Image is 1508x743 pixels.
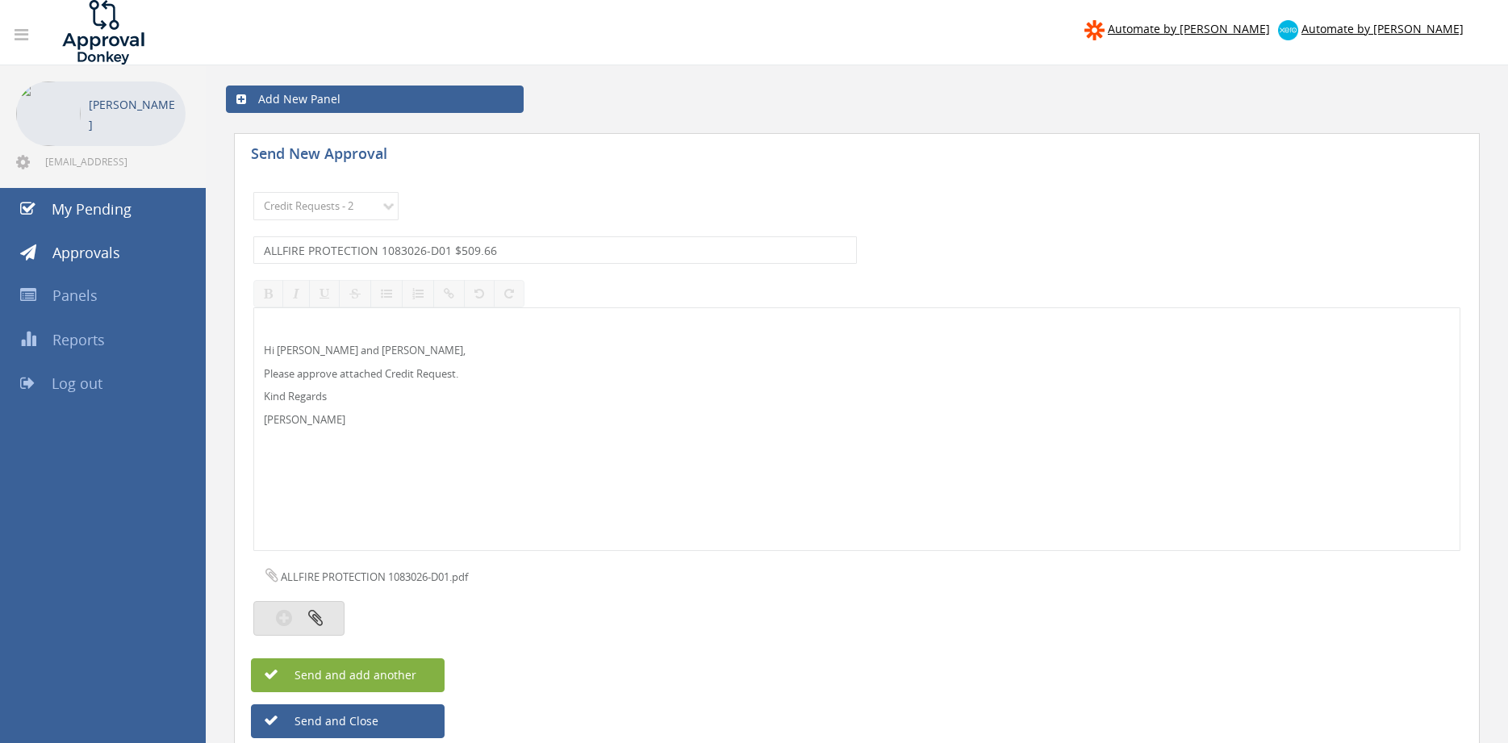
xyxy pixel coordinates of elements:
[494,280,524,307] button: Redo
[52,199,132,219] span: My Pending
[251,146,533,166] h5: Send New Approval
[52,374,102,393] span: Log out
[226,86,524,113] a: Add New Panel
[52,243,120,262] span: Approvals
[52,286,98,305] span: Panels
[264,343,1450,358] p: Hi [PERSON_NAME] and [PERSON_NAME],
[52,330,105,349] span: Reports
[1278,20,1298,40] img: xero-logo.png
[264,412,1450,428] p: [PERSON_NAME]
[1108,21,1270,36] span: Automate by [PERSON_NAME]
[45,155,182,168] span: [EMAIL_ADDRESS][DOMAIN_NAME]
[253,236,857,264] input: Subject
[1084,20,1105,40] img: zapier-logomark.png
[260,667,416,682] span: Send and add another
[253,280,283,307] button: Bold
[402,280,434,307] button: Ordered List
[370,280,403,307] button: Unordered List
[89,94,178,135] p: [PERSON_NAME]
[281,570,468,584] span: ALLFIRE PROTECTION 1083026-D01.pdf
[264,389,1450,404] p: Kind Regards
[309,280,340,307] button: Underline
[433,280,465,307] button: Insert / edit link
[282,280,310,307] button: Italic
[251,658,445,692] button: Send and add another
[1301,21,1464,36] span: Automate by [PERSON_NAME]
[251,704,445,738] button: Send and Close
[339,280,371,307] button: Strikethrough
[464,280,495,307] button: Undo
[264,366,1450,382] p: Please approve attached Credit Request.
